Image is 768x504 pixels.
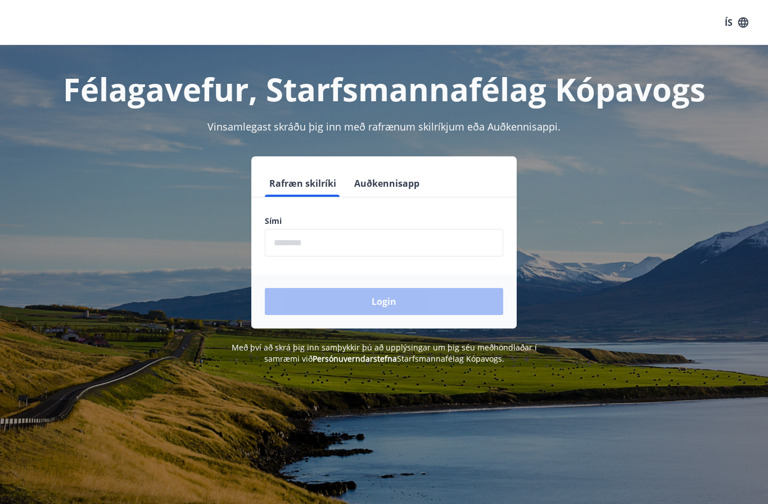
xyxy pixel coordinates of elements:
[232,342,537,364] span: Með því að skrá þig inn samþykkir þú að upplýsingar um þig séu meðhöndlaðar í samræmi við Starfsm...
[265,215,503,227] label: Sími
[313,353,397,364] a: Persónuverndarstefna
[207,120,561,133] span: Vinsamlegast skráðu þig inn með rafrænum skilríkjum eða Auðkennisappi.
[13,67,755,110] h1: Félagavefur, Starfsmannafélag Kópavogs
[265,170,341,197] button: Rafræn skilríki
[350,170,424,197] button: Auðkennisapp
[719,12,755,33] button: ÍS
